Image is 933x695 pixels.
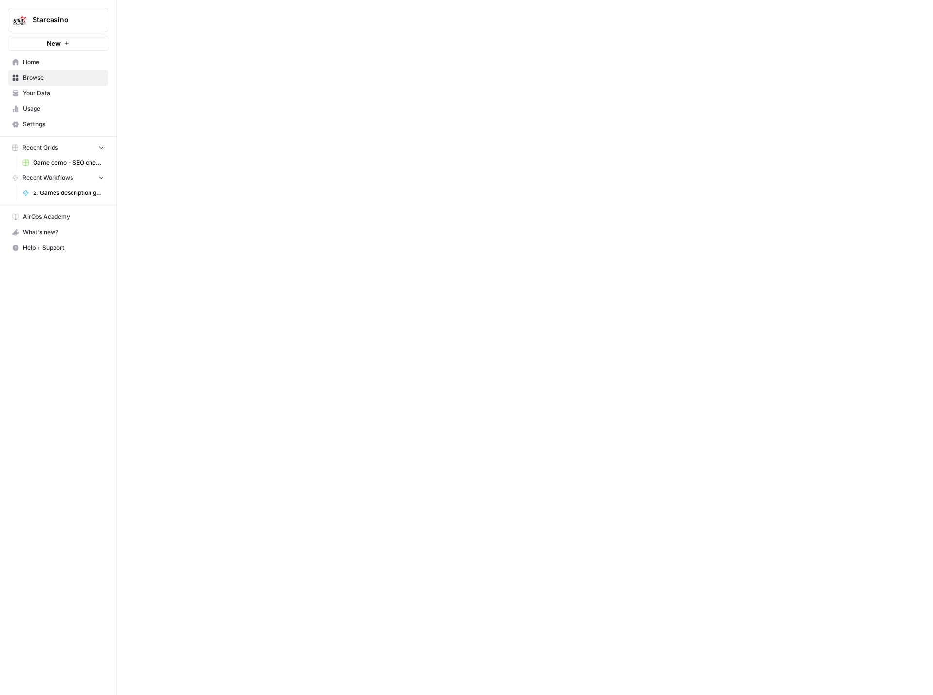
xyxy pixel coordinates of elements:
[8,54,108,70] a: Home
[22,174,73,182] span: Recent Workflows
[8,8,108,32] button: Workspace: Starcasino
[23,89,104,98] span: Your Data
[8,117,108,132] a: Settings
[23,58,104,67] span: Home
[18,185,108,201] a: 2. Games description generator
[18,155,108,171] a: Game demo - SEO check - ALL GAMES
[23,73,104,82] span: Browse
[8,140,108,155] button: Recent Grids
[8,70,108,86] a: Browse
[8,86,108,101] a: Your Data
[33,15,91,25] span: Starcasino
[8,240,108,256] button: Help + Support
[23,120,104,129] span: Settings
[22,143,58,152] span: Recent Grids
[23,104,104,113] span: Usage
[8,171,108,185] button: Recent Workflows
[33,189,104,197] span: 2. Games description generator
[11,11,29,29] img: Starcasino Logo
[47,38,61,48] span: New
[8,101,108,117] a: Usage
[23,212,104,221] span: AirOps Academy
[8,209,108,225] a: AirOps Academy
[23,243,104,252] span: Help + Support
[33,158,104,167] span: Game demo - SEO check - ALL GAMES
[8,225,108,240] button: What's new?
[8,36,108,51] button: New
